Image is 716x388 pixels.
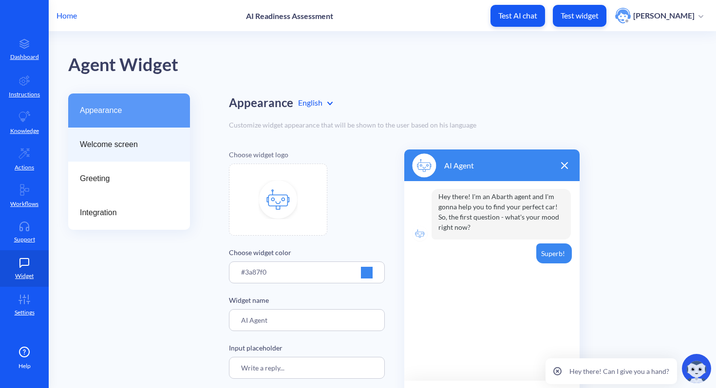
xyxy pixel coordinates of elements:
[229,309,385,331] input: Agent
[68,196,190,230] a: Integration
[561,11,599,20] p: Test widget
[246,11,333,20] p: AI Readiness Assessment
[229,295,385,305] p: Widget name
[19,362,31,370] span: Help
[569,366,669,376] p: Hey there! Can I give you a hand?
[498,11,537,20] p: Test AI chat
[68,51,716,79] div: Agent Widget
[229,120,697,130] div: Customize widget appearance that will be shown to the user based on his language
[68,93,190,128] a: Appearance
[682,354,711,383] img: copilot-icon.svg
[14,235,35,244] p: Support
[536,243,572,263] p: Superb!
[10,200,38,208] p: Workflows
[615,8,631,23] img: user photo
[241,267,266,277] p: #3a87f0
[412,153,436,178] img: logo
[15,163,34,172] p: Actions
[9,90,40,99] p: Instructions
[229,343,385,353] p: Input placeholder
[490,5,545,27] button: Test AI chat
[80,139,170,150] span: Welcome screen
[229,149,385,160] p: Choose widget logo
[68,162,190,196] a: Greeting
[10,53,39,61] p: Dashboard
[80,173,170,185] span: Greeting
[80,207,170,219] span: Integration
[15,272,34,280] p: Widget
[298,97,333,109] div: English
[412,226,428,241] img: logo
[444,160,474,171] p: AI Agent
[229,96,293,110] h2: Appearance
[15,308,35,317] p: Settings
[259,180,298,219] img: file
[57,10,77,21] p: Home
[80,105,170,116] span: Appearance
[229,247,385,258] p: Choose widget color
[68,128,190,162] a: Welcome screen
[553,5,606,27] button: Test widget
[610,7,708,24] button: user photo[PERSON_NAME]
[432,189,571,240] p: Hey there! I'm an Abarth agent and I'm gonna help you to find your perfect car! So, the first que...
[633,10,695,21] p: [PERSON_NAME]
[229,357,385,379] input: Write your reply
[10,127,39,135] p: Knowledge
